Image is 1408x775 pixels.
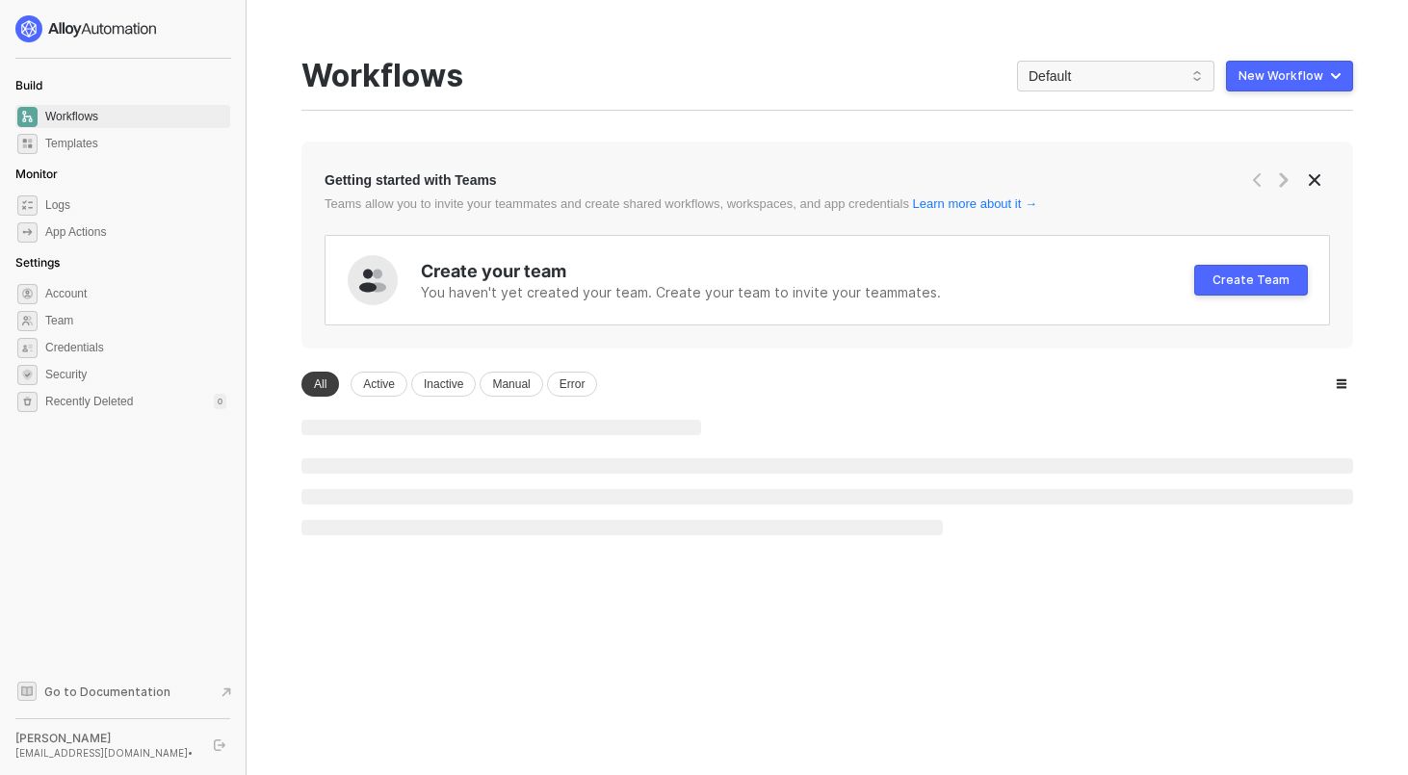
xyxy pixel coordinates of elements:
div: [EMAIL_ADDRESS][DOMAIN_NAME] • [15,746,196,760]
span: documentation [17,682,37,701]
span: Go to Documentation [44,684,170,700]
a: logo [15,15,230,42]
span: logout [214,739,225,751]
div: You haven't yet created your team. Create your team to invite your teammates. [421,283,1194,302]
div: [PERSON_NAME] [15,731,196,746]
div: All [301,372,339,397]
span: icon-logs [17,195,38,216]
span: Build [15,78,42,92]
span: marketplace [17,134,38,154]
span: Templates [45,132,226,155]
span: security [17,365,38,385]
a: Learn more about it → [913,196,1037,211]
button: New Workflow [1226,61,1353,91]
span: credentials [17,338,38,358]
div: Getting started with Teams [325,170,497,190]
span: icon-close [1307,172,1322,188]
div: Workflows [301,58,463,94]
span: Logs [45,194,226,217]
span: icon-arrow-left [1249,172,1265,188]
span: settings [17,392,38,412]
div: New Workflow [1239,68,1323,84]
span: Team [45,309,226,332]
div: Active [351,372,407,397]
span: document-arrow [217,683,236,702]
span: Monitor [15,167,58,181]
span: team [17,311,38,331]
div: 0 [214,394,226,409]
div: App Actions [45,224,106,241]
span: Default [1029,62,1203,90]
span: icon-app-actions [17,222,38,243]
span: dashboard [17,107,38,127]
span: Account [45,282,226,305]
div: Error [547,372,598,397]
span: Security [45,363,226,386]
div: Manual [480,372,542,397]
span: icon-arrow-right [1276,172,1291,188]
span: Workflows [45,105,226,128]
button: Create Team [1194,265,1308,296]
div: Create Team [1212,272,1290,288]
span: Settings [15,255,60,270]
span: Recently Deleted [45,394,133,410]
span: settings [17,284,38,304]
div: Teams allow you to invite your teammates and create shared workflows, workspaces, and app credent... [325,195,1129,212]
span: Credentials [45,336,226,359]
div: Inactive [411,372,476,397]
a: Knowledge Base [15,680,231,703]
img: logo [15,15,158,42]
div: Create your team [421,259,1194,283]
